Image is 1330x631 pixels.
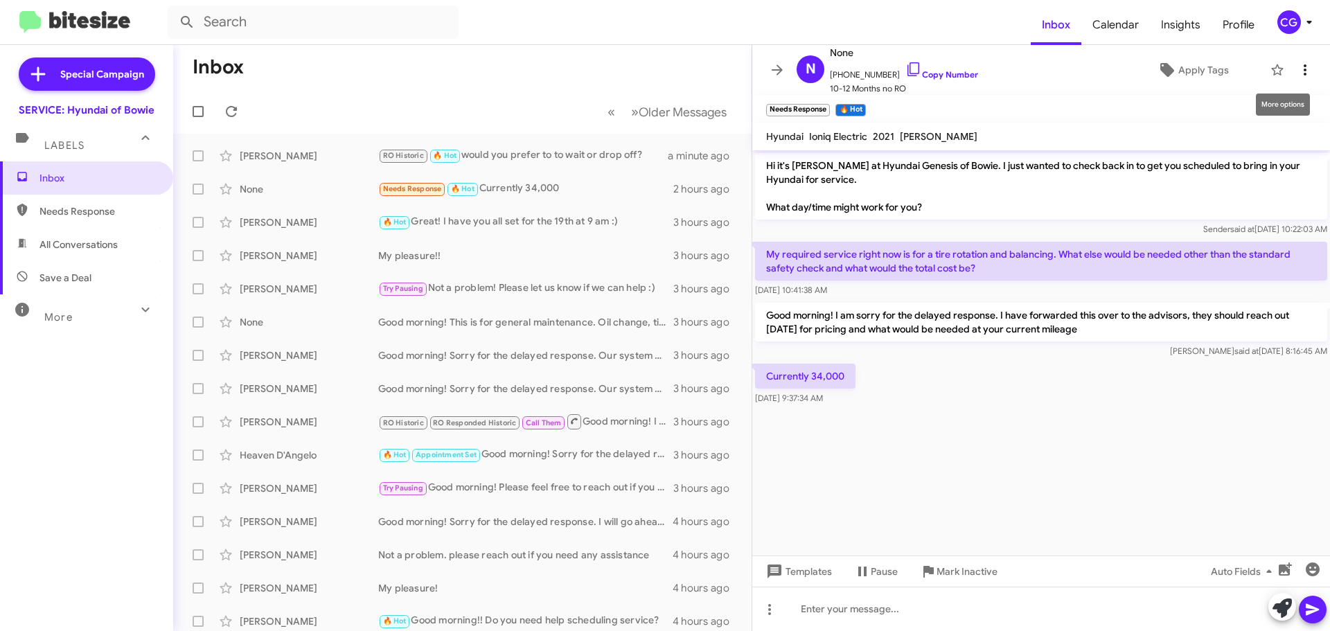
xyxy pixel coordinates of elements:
span: Mark Inactive [937,559,997,584]
div: 3 hours ago [673,348,741,362]
span: More [44,311,73,323]
div: Good morning! Sorry for the delayed response. I will go ahead and remove the vehicle. Thank you f... [378,515,673,528]
div: 4 hours ago [673,614,741,628]
span: Older Messages [639,105,727,120]
p: Good morning! I am sorry for the delayed response. I have forwarded this over to the advisors, th... [755,303,1327,341]
div: would you prefer to to wait or drop off? [378,148,668,163]
div: Heaven D'Angelo [240,448,378,462]
span: Try Pausing [383,284,423,293]
span: [DATE] 10:41:38 AM [755,285,827,295]
span: RO Historic [383,418,424,427]
div: [PERSON_NAME] [240,515,378,528]
div: Good morning! This is for general maintenance. Oil change, tire rotation. There may be recommende... [378,315,673,329]
p: Hi it's [PERSON_NAME] at Hyundai Genesis of Bowie. I just wanted to check back in to get you sche... [755,153,1327,220]
div: 4 hours ago [673,581,741,595]
h1: Inbox [193,56,244,78]
span: said at [1230,224,1254,234]
span: All Conversations [39,238,118,251]
div: CG [1277,10,1301,34]
span: [DATE] 9:37:34 AM [755,393,823,403]
div: [PERSON_NAME] [240,548,378,562]
span: » [631,103,639,121]
span: RO Responded Historic [433,418,516,427]
span: Appointment Set [416,450,477,459]
button: Auto Fields [1200,559,1288,584]
div: Great! I have you all set for the 19th at 9 am :) [378,214,673,230]
span: Needs Response [383,184,442,193]
span: N [806,58,816,80]
small: Needs Response [766,104,830,116]
span: 🔥 Hot [383,450,407,459]
span: [PERSON_NAME] [900,130,977,143]
span: Try Pausing [383,483,423,492]
div: 3 hours ago [673,448,741,462]
div: 3 hours ago [673,315,741,329]
div: 3 hours ago [673,249,741,263]
span: 10-12 Months no RO [830,82,978,96]
button: Previous [599,98,623,126]
span: said at [1234,346,1259,356]
span: 2021 [873,130,894,143]
div: My pleasure!! [378,249,673,263]
div: SERVICE: Hyundai of Bowie [19,103,154,117]
div: [PERSON_NAME] [240,481,378,495]
div: [PERSON_NAME] [240,415,378,429]
div: None [240,182,378,196]
span: None [830,44,978,61]
input: Search [168,6,459,39]
div: 3 hours ago [673,415,741,429]
a: Calendar [1081,5,1150,45]
div: [PERSON_NAME] [240,249,378,263]
nav: Page navigation example [600,98,735,126]
div: [PERSON_NAME] [240,149,378,163]
a: Inbox [1031,5,1081,45]
span: 🔥 Hot [383,616,407,625]
span: RO Historic [383,151,424,160]
div: 3 hours ago [673,282,741,296]
div: [PERSON_NAME] [240,382,378,396]
span: Apply Tags [1178,57,1229,82]
div: Not a problem. please reach out if you need any assistance [378,548,673,562]
button: Next [623,98,735,126]
span: « [608,103,615,121]
a: Insights [1150,5,1212,45]
small: 🔥 Hot [835,104,865,116]
div: a minute ago [668,149,741,163]
div: 4 hours ago [673,548,741,562]
div: [PERSON_NAME] [240,215,378,229]
div: [PERSON_NAME] [240,282,378,296]
span: 🔥 Hot [433,151,456,160]
button: CG [1266,10,1315,34]
a: Profile [1212,5,1266,45]
div: More options [1256,94,1310,116]
span: Save a Deal [39,271,91,285]
button: Templates [752,559,843,584]
div: 3 hours ago [673,382,741,396]
a: Special Campaign [19,57,155,91]
span: Labels [44,139,85,152]
div: Good morning! Sorry for the delayed response. Our system goes by months instead of mileage, as we... [378,382,673,396]
div: [PERSON_NAME] [240,614,378,628]
span: Templates [763,559,832,584]
div: Not a problem! Please let us know if we can help :) [378,281,673,296]
div: Good morning! Sorry for the delayed response. Please disregard the message, I do see an appointme... [378,447,673,463]
span: [PERSON_NAME] [DATE] 8:16:45 AM [1170,346,1327,356]
span: Auto Fields [1211,559,1277,584]
button: Mark Inactive [909,559,1009,584]
button: Apply Tags [1121,57,1263,82]
span: Pause [871,559,898,584]
p: My required service right now is for a tire rotation and balancing. What else would be needed oth... [755,242,1327,281]
div: 2 hours ago [673,182,741,196]
div: Good morning!! Do you need help scheduling service? [378,613,673,629]
span: Hyundai [766,130,804,143]
span: 🔥 Hot [383,217,407,226]
span: Needs Response [39,204,157,218]
div: [PERSON_NAME] [240,581,378,595]
div: Good morning! Please feel free to reach out if you need any assistance scheduling. Have a safe trip [378,480,673,496]
div: [PERSON_NAME] [240,348,378,362]
span: Sender [DATE] 10:22:03 AM [1203,224,1327,234]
